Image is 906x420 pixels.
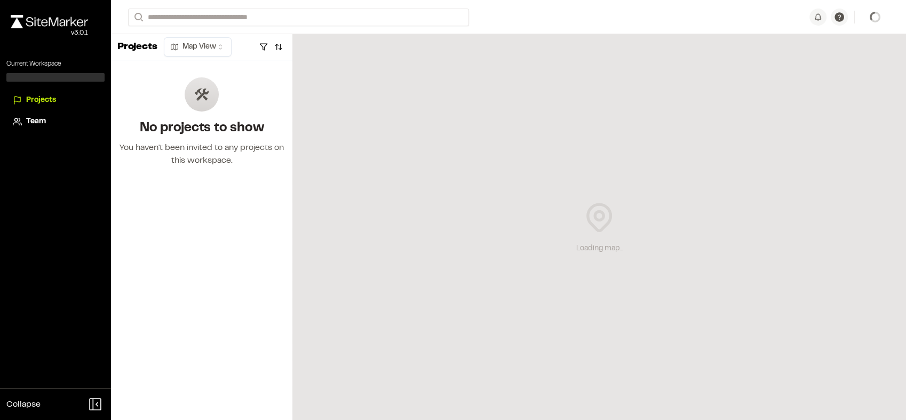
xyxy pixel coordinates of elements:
[576,243,623,255] div: Loading map...
[13,94,98,106] a: Projects
[26,94,56,106] span: Projects
[26,116,46,128] span: Team
[6,59,105,69] p: Current Workspace
[11,28,88,38] div: Oh geez...please don't...
[6,398,41,411] span: Collapse
[120,141,284,167] div: You haven't been invited to any projects on this workspace.
[120,120,284,137] h2: No projects to show
[117,40,157,54] p: Projects
[128,9,147,26] button: Search
[13,116,98,128] a: Team
[11,15,88,28] img: rebrand.png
